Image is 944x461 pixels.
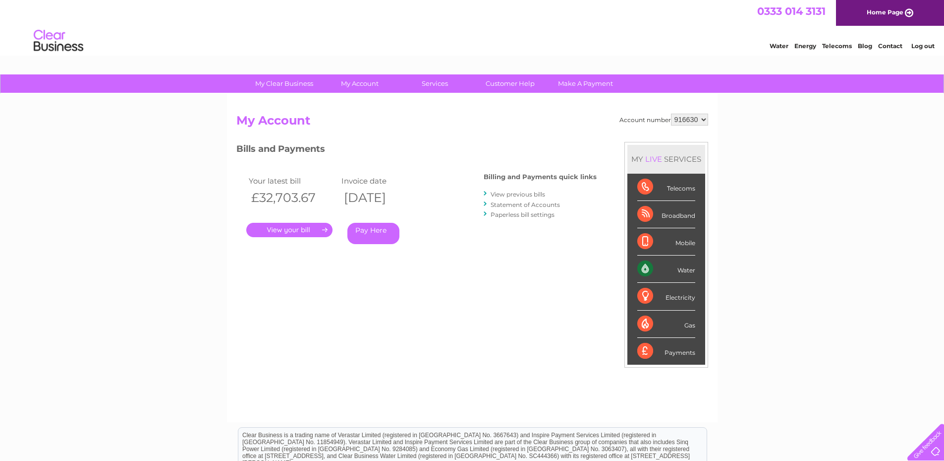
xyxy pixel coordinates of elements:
[491,201,560,208] a: Statement of Accounts
[246,223,333,237] a: .
[319,74,400,93] a: My Account
[246,188,339,208] th: £32,703.67
[822,42,852,50] a: Telecoms
[858,42,872,50] a: Blog
[491,191,545,198] a: View previous bills
[627,145,705,173] div: MY SERVICES
[643,154,664,164] div: LIVE
[637,201,695,228] div: Broadband
[637,228,695,256] div: Mobile
[394,74,476,93] a: Services
[469,74,551,93] a: Customer Help
[878,42,902,50] a: Contact
[545,74,626,93] a: Make A Payment
[236,142,597,159] h3: Bills and Payments
[339,188,432,208] th: [DATE]
[757,5,826,17] a: 0333 014 3131
[246,174,339,188] td: Your latest bill
[339,174,432,188] td: Invoice date
[637,174,695,201] div: Telecoms
[794,42,816,50] a: Energy
[33,26,84,56] img: logo.png
[637,338,695,365] div: Payments
[236,114,708,132] h2: My Account
[911,42,935,50] a: Log out
[243,74,325,93] a: My Clear Business
[770,42,788,50] a: Water
[637,256,695,283] div: Water
[637,311,695,338] div: Gas
[347,223,399,244] a: Pay Here
[484,173,597,181] h4: Billing and Payments quick links
[637,283,695,310] div: Electricity
[619,114,708,126] div: Account number
[491,211,555,218] a: Paperless bill settings
[238,5,707,48] div: Clear Business is a trading name of Verastar Limited (registered in [GEOGRAPHIC_DATA] No. 3667643...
